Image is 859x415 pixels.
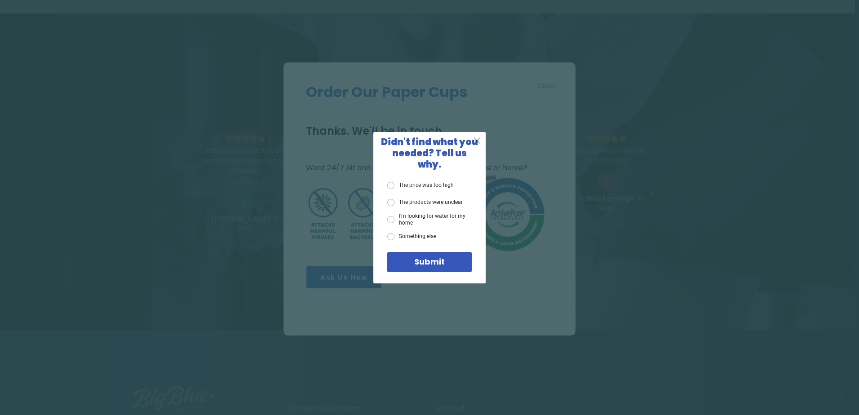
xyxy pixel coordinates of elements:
iframe: Chatbot [800,356,846,402]
label: The products were unclear [387,199,463,206]
span: Didn't find what you needed? Tell us why. [381,136,478,171]
span: Submit [414,256,445,267]
span: X [473,135,481,146]
label: Something else [387,233,436,240]
label: I'm looking for water for my home [387,213,472,226]
label: The price was too high [387,182,454,189]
